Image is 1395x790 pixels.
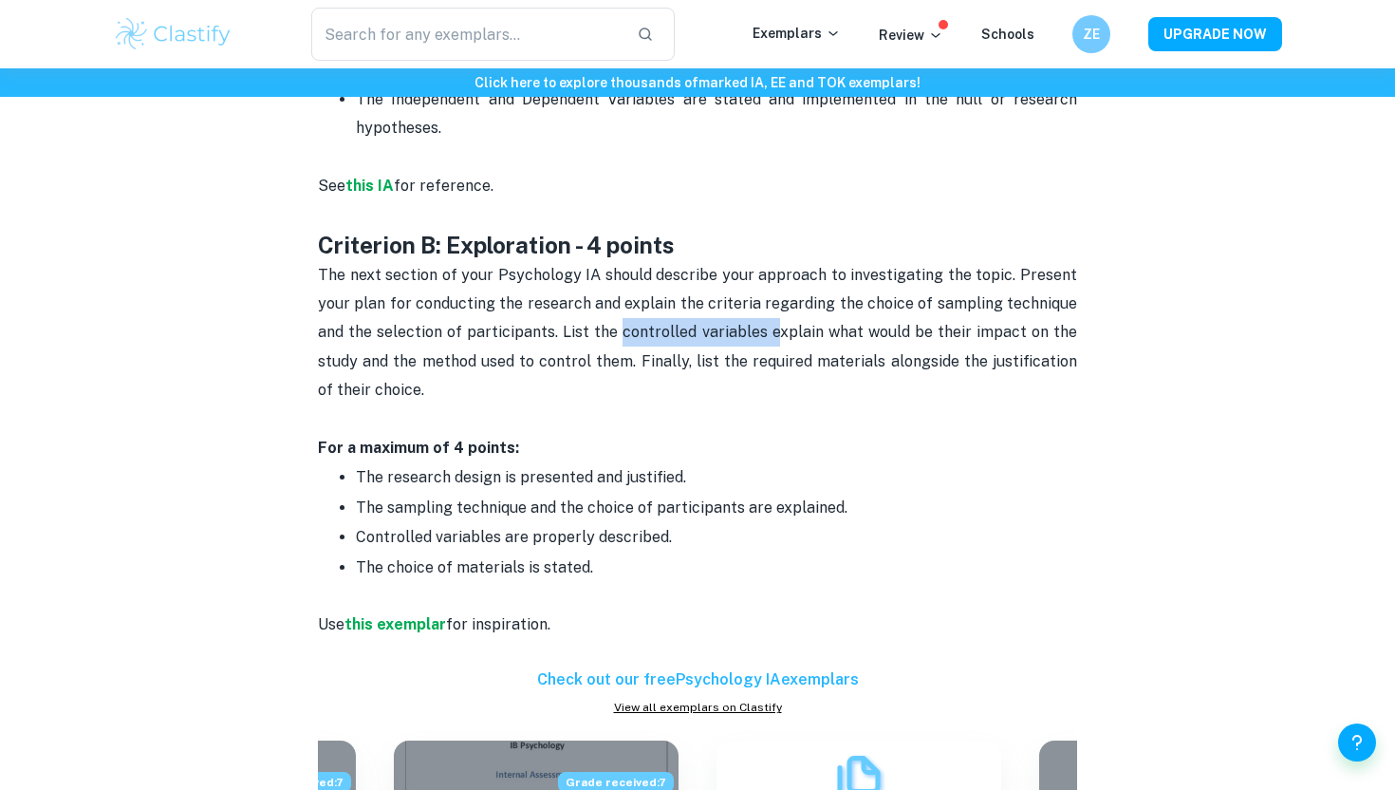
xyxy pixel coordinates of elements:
[345,177,394,195] a: this IA
[356,498,847,517] span: The sampling technique and the choice of participants are explained.
[356,468,686,486] span: The research design is presented and justified.
[318,668,1077,691] h6: Check out our free Psychology IA exemplars
[311,8,622,61] input: Search for any exemplars...
[318,582,1077,668] p: Use for inspiration.
[113,15,233,53] img: Clastify logo
[318,266,1081,400] span: The next section of your Psychology IA should describe your approach to investigating the topic. ...
[1081,24,1103,45] h6: ZE
[753,23,841,44] p: Exemplars
[981,27,1034,42] a: Schools
[318,439,519,457] strong: For a maximum of 4 points:
[394,177,493,195] span: for reference.
[1338,724,1376,762] button: Help and Feedback
[318,177,345,195] span: See
[318,699,1077,716] a: View all exemplars on Clastify
[356,528,672,546] span: Controlled variables are properly described.
[879,25,943,46] p: Review
[1072,15,1110,53] button: ZE
[344,615,446,633] a: this exemplar
[318,232,675,258] strong: Criterion B: Exploration - 4 points
[356,558,593,576] span: The choice of materials is stated.
[1148,17,1282,51] button: UPGRADE NOW
[4,72,1391,93] h6: Click here to explore thousands of marked IA, EE and TOK exemplars !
